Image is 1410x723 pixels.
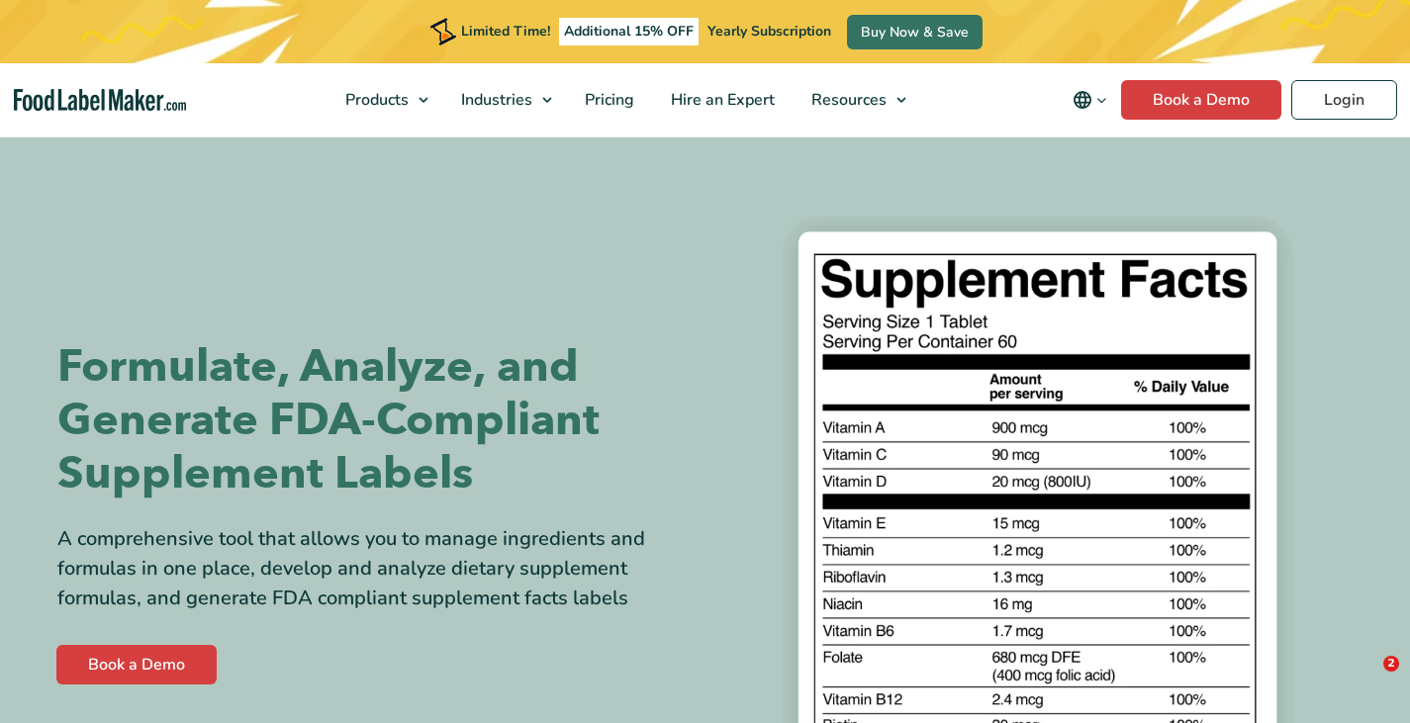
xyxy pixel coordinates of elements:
[559,18,699,45] span: Additional 15% OFF
[57,340,691,500] h1: Formulate, Analyze, and Generate FDA-Compliant Supplement Labels
[328,63,438,136] a: Products
[1383,656,1399,672] span: 2
[794,63,916,136] a: Resources
[57,524,691,613] div: A comprehensive tool that allows you to manage ingredients and formulas in one place, develop and...
[1343,656,1390,703] iframe: Intercom live chat
[56,645,217,684] a: Book a Demo
[1059,80,1121,120] button: Change language
[665,89,777,111] span: Hire an Expert
[847,15,983,49] a: Buy Now & Save
[1291,80,1397,120] a: Login
[14,89,186,112] a: Food Label Maker homepage
[805,89,889,111] span: Resources
[653,63,789,136] a: Hire an Expert
[707,22,831,41] span: Yearly Subscription
[461,22,550,41] span: Limited Time!
[1121,80,1281,120] a: Book a Demo
[579,89,636,111] span: Pricing
[339,89,411,111] span: Products
[443,63,562,136] a: Industries
[455,89,534,111] span: Industries
[567,63,648,136] a: Pricing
